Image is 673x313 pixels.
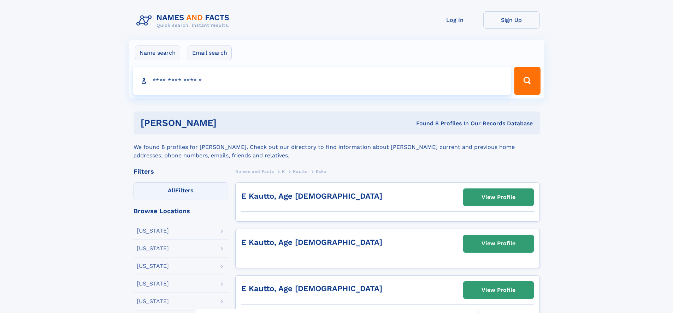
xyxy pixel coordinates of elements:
a: Sign Up [483,11,540,29]
h1: [PERSON_NAME] [141,119,317,127]
a: View Profile [464,189,533,206]
a: E Kautto, Age [DEMOGRAPHIC_DATA] [241,284,382,293]
div: Filters [134,168,228,175]
label: Filters [134,182,228,199]
label: Email search [188,46,232,60]
a: Log In [427,11,483,29]
a: E Kautto, Age [DEMOGRAPHIC_DATA] [241,192,382,200]
span: Kautto [293,169,308,174]
div: [US_STATE] [137,263,169,269]
div: [US_STATE] [137,228,169,234]
div: [US_STATE] [137,246,169,251]
span: All [168,187,175,194]
a: View Profile [464,282,533,299]
button: Search Button [514,67,540,95]
label: Name search [135,46,180,60]
div: [US_STATE] [137,281,169,287]
input: search input [133,67,511,95]
div: View Profile [482,235,515,252]
div: Found 8 Profiles In Our Records Database [316,120,533,127]
div: View Profile [482,189,515,205]
a: K [282,167,285,176]
div: [US_STATE] [137,299,169,304]
span: K [282,169,285,174]
div: Browse Locations [134,208,228,214]
div: View Profile [482,282,515,298]
span: Esko [316,169,326,174]
a: Names and Facts [235,167,274,176]
a: Kautto [293,167,308,176]
img: Logo Names and Facts [134,11,235,30]
a: View Profile [464,235,533,252]
div: We found 8 profiles for [PERSON_NAME]. Check out our directory to find information about [PERSON_... [134,134,540,160]
a: E Kautto, Age [DEMOGRAPHIC_DATA] [241,238,382,247]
